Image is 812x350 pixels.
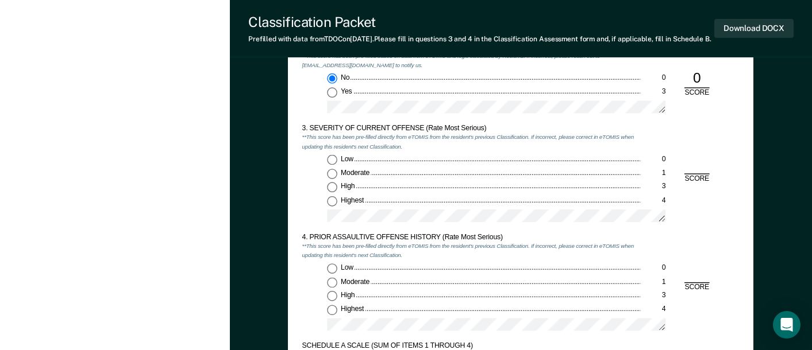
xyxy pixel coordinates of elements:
div: 4. PRIOR ASSAULTIVE OFFENSE HISTORY (Rate Most Serious) [302,233,641,242]
input: Low0 [327,264,337,274]
div: 0 [641,73,666,83]
div: 0 [684,69,710,88]
span: Low [341,264,355,272]
span: Moderate [341,169,371,177]
div: 3. SEVERITY OF CURRENT OFFENSE (Rate Most Serious) [302,124,641,133]
input: High3 [327,182,337,193]
input: High3 [327,291,337,302]
button: Download DOCX [714,19,794,38]
input: Highest4 [327,196,337,207]
span: Highest [341,196,365,204]
span: High [341,182,356,190]
span: Yes [341,87,353,95]
span: Highest [341,305,365,313]
div: Prefilled with data from TDOC on [DATE] . Please fill in questions 3 and 4 in the Classification ... [248,35,711,43]
div: SCORE [678,88,715,98]
div: 3 [641,291,666,301]
div: Open Intercom Messenger [773,311,801,339]
span: High [341,291,356,300]
span: No [341,73,351,81]
div: 1 [641,278,666,287]
div: 3 [641,87,666,96]
div: SCORE [678,174,715,184]
div: 4 [641,196,666,205]
input: Highest4 [327,305,337,315]
input: No0 [327,73,337,84]
input: Yes3 [327,87,337,98]
span: Low [341,155,355,163]
input: Moderate1 [327,278,337,288]
input: Low0 [327,155,337,165]
em: **This score has been pre-filled directly from eTOMIS from the resident's previous Classification... [302,134,634,150]
input: Moderate1 [327,169,337,179]
div: 0 [641,155,666,164]
div: 1 [641,169,666,178]
div: Classification Packet [248,14,711,30]
div: SCORE [678,283,715,292]
div: 0 [641,264,666,273]
em: **This score has been pre-filled directly from eTOMIS from the resident's previous Classification... [302,243,634,259]
div: 3 [641,182,666,192]
span: Moderate [341,278,371,286]
div: 4 [641,305,666,314]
